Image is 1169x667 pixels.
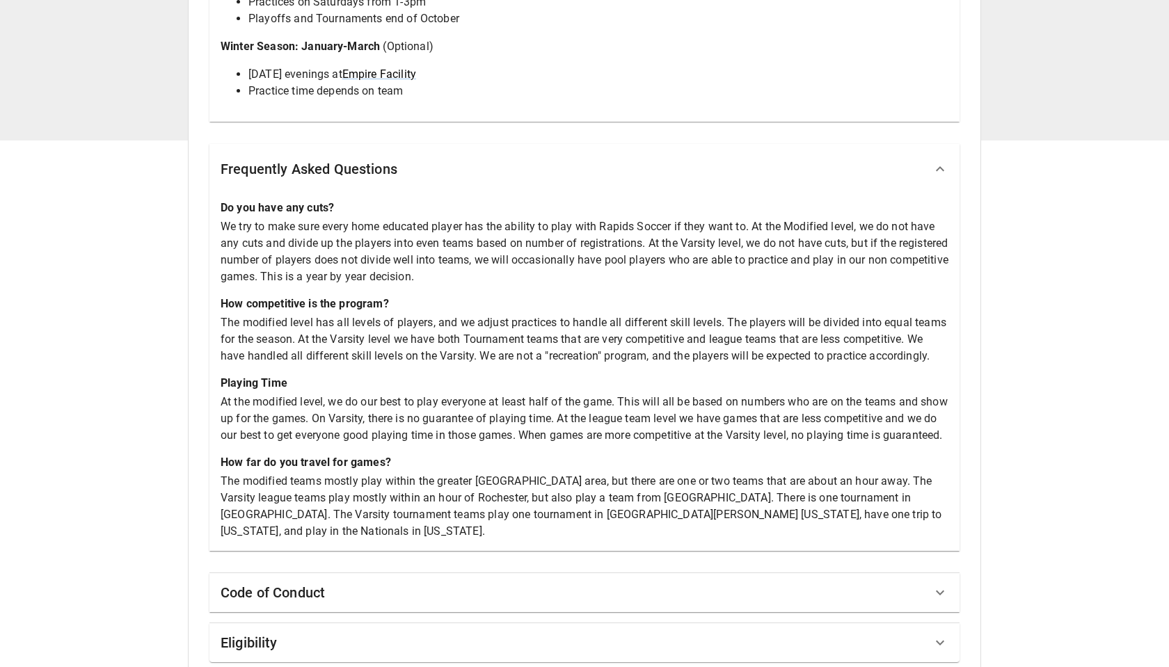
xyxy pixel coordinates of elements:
[221,454,948,471] p: How far do you travel for games?
[383,40,434,53] span: (Optional)
[209,623,960,662] div: Eligibility
[342,67,416,81] a: Empire Facility
[209,573,960,612] div: Code of Conduct
[248,10,948,27] li: Playoffs and Tournaments end of October
[221,473,948,540] p: The modified teams mostly play within the greater [GEOGRAPHIC_DATA] area, but there are one or tw...
[221,218,948,285] p: We try to make sure every home educated player has the ability to play with Rapids Soccer if they...
[209,144,960,194] div: Frequently Asked Questions
[221,632,278,654] h6: Eligibility
[221,158,397,180] h6: Frequently Asked Questions
[221,314,948,364] p: The modified level has all levels of players, and we adjust practices to handle all different ski...
[221,375,948,392] p: Playing Time
[221,296,948,312] p: How competitive is the program?
[221,394,948,444] p: At the modified level, we do our best to play everyone at least half of the game. This will all b...
[248,66,948,83] li: [DATE] evenings at
[248,83,948,99] li: Practice time depends on team
[221,581,325,604] h6: Code of Conduct
[221,200,948,216] p: Do you have any cuts?
[221,40,380,53] span: Winter Season: January-March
